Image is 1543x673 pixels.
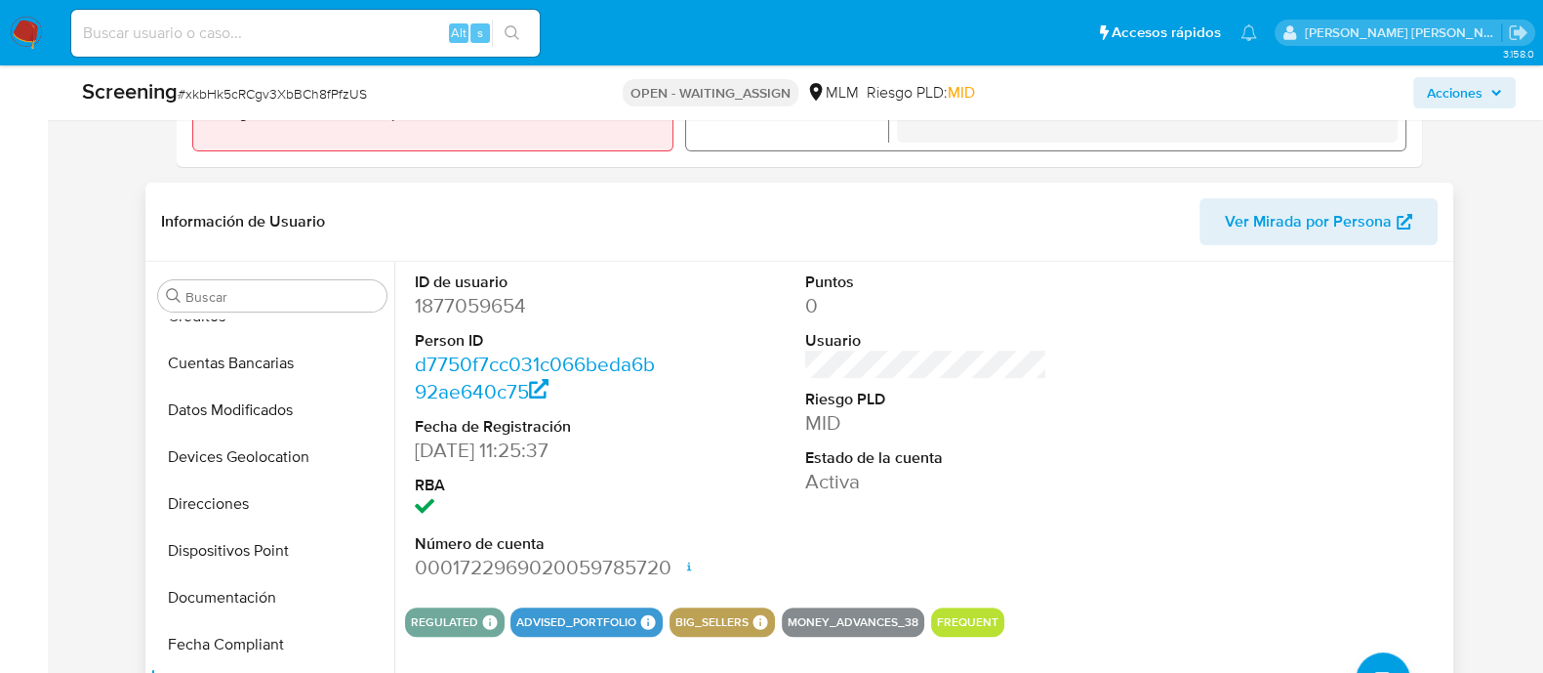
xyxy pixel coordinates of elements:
[1413,77,1516,108] button: Acciones
[805,409,1046,437] dd: MID
[82,75,178,106] b: Screening
[150,434,394,481] button: Devices Geolocation
[492,20,532,47] button: search-icon
[415,554,656,581] dd: 0001722969020059785720
[1502,46,1533,62] span: 3.158.0
[415,475,656,496] dt: RBA
[415,272,656,293] dt: ID de usuario
[415,350,655,405] a: d7750f7cc031c066beda6b92ae640c75
[150,481,394,527] button: Direcciones
[867,82,975,104] span: Riesgo PLD:
[166,288,182,304] button: Buscar
[805,468,1046,495] dd: Activa
[178,84,367,104] span: # xkbHk5cRCgv3XbBCh8fPfzUS
[150,574,394,621] button: Documentación
[71,21,540,46] input: Buscar usuario o caso...
[805,447,1046,469] dt: Estado de la cuenta
[161,212,325,231] h1: Información de Usuario
[415,437,656,464] dd: [DATE] 11:25:37
[805,389,1046,410] dt: Riesgo PLD
[451,23,467,42] span: Alt
[415,533,656,555] dt: Número de cuenta
[150,340,394,387] button: Cuentas Bancarias
[805,292,1046,319] dd: 0
[623,79,798,106] p: OPEN - WAITING_ASSIGN
[185,288,379,306] input: Buscar
[1240,24,1257,41] a: Notificaciones
[806,82,859,104] div: MLM
[805,272,1046,293] dt: Puntos
[1508,22,1528,43] a: Salir
[415,416,656,438] dt: Fecha de Registración
[1112,22,1221,43] span: Accesos rápidos
[1225,198,1392,245] span: Ver Mirada por Persona
[477,23,483,42] span: s
[150,387,394,434] button: Datos Modificados
[415,292,656,319] dd: 1877059654
[1305,23,1502,42] p: anamaria.arriagasanchez@mercadolibre.com.mx
[1427,77,1482,108] span: Acciones
[150,621,394,668] button: Fecha Compliant
[1199,198,1438,245] button: Ver Mirada por Persona
[948,81,975,104] span: MID
[805,330,1046,352] dt: Usuario
[415,330,656,352] dt: Person ID
[150,527,394,574] button: Dispositivos Point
